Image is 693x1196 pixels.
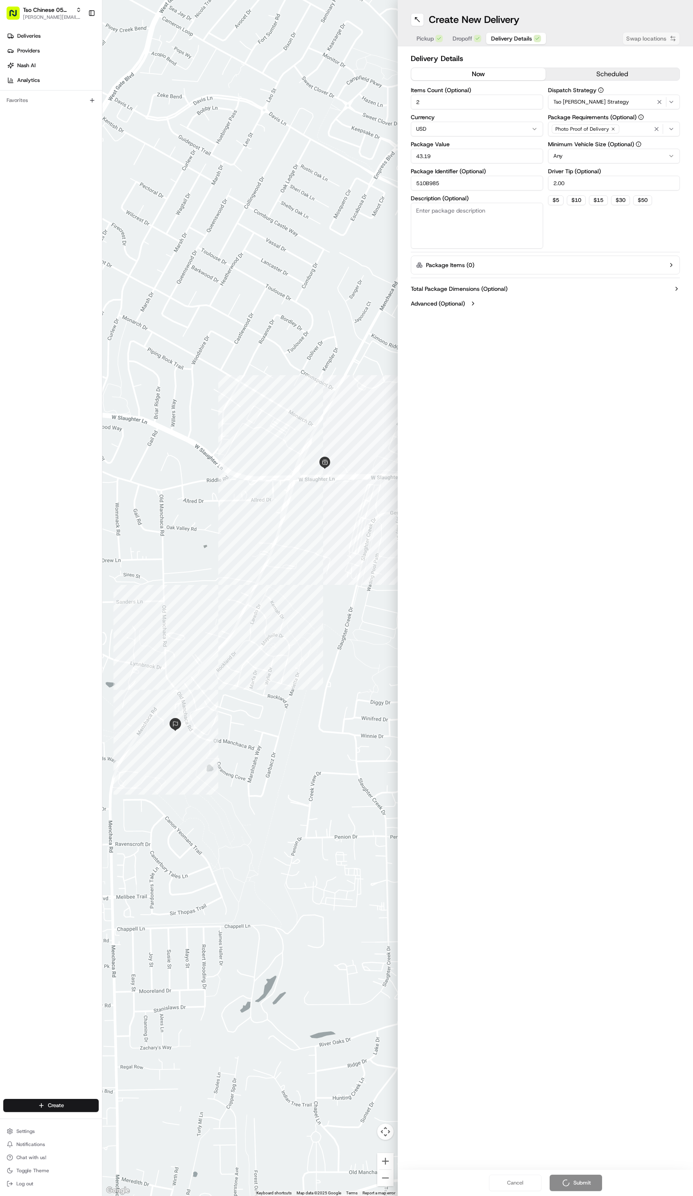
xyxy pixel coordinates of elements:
[8,8,25,25] img: Nash
[3,44,102,57] a: Providers
[3,3,85,23] button: Tso Chinese 05 [PERSON_NAME][PERSON_NAME][EMAIL_ADDRESS][DOMAIN_NAME]
[411,176,543,190] input: Enter package identifier
[636,141,641,147] button: Minimum Vehicle Size (Optional)
[5,116,66,130] a: 📗Knowledge Base
[48,1102,64,1109] span: Create
[411,168,543,174] label: Package Identifier (Optional)
[16,119,63,127] span: Knowledge Base
[548,195,564,205] button: $5
[411,299,465,308] label: Advanced (Optional)
[3,1152,99,1163] button: Chat with us!
[411,95,543,109] input: Enter number of items
[411,114,543,120] label: Currency
[411,285,680,293] button: Total Package Dimensions (Optional)
[429,13,519,26] h1: Create New Delivery
[548,168,680,174] label: Driver Tip (Optional)
[66,116,135,130] a: 💻API Documentation
[58,138,99,145] a: Powered byPylon
[297,1191,341,1195] span: Map data ©2025 Google
[16,1141,45,1148] span: Notifications
[491,34,532,43] span: Delivery Details
[362,1191,395,1195] a: Report a map error
[411,299,680,308] button: Advanced (Optional)
[548,87,680,93] label: Dispatch Strategy
[16,1128,35,1135] span: Settings
[411,87,543,93] label: Items Count (Optional)
[548,122,680,136] button: Photo Proof of Delivery
[453,34,472,43] span: Dropoff
[8,120,15,126] div: 📗
[77,119,131,127] span: API Documentation
[548,95,680,109] button: Tso [PERSON_NAME] Strategy
[256,1190,292,1196] button: Keyboard shortcuts
[139,81,149,91] button: Start new chat
[411,53,680,64] h2: Delivery Details
[411,256,680,274] button: Package Items (0)
[633,195,652,205] button: $50
[546,68,680,80] button: scheduled
[548,114,680,120] label: Package Requirements (Optional)
[16,1180,33,1187] span: Log out
[3,29,102,43] a: Deliveries
[3,74,102,87] a: Analytics
[411,141,543,147] label: Package Value
[28,86,104,93] div: We're available if you need us!
[23,14,82,20] button: [PERSON_NAME][EMAIL_ADDRESS][DOMAIN_NAME]
[16,1154,46,1161] span: Chat with us!
[69,120,76,126] div: 💻
[598,87,604,93] button: Dispatch Strategy
[3,1139,99,1150] button: Notifications
[3,94,99,107] div: Favorites
[567,195,586,205] button: $10
[104,1185,131,1196] a: Open this area in Google Maps (opens a new window)
[411,195,543,201] label: Description (Optional)
[377,1124,394,1140] button: Map camera controls
[377,1170,394,1186] button: Zoom out
[411,149,543,163] input: Enter package value
[17,47,40,54] span: Providers
[3,59,102,72] a: Nash AI
[411,285,507,293] label: Total Package Dimensions (Optional)
[417,34,434,43] span: Pickup
[104,1185,131,1196] img: Google
[3,1126,99,1137] button: Settings
[589,195,608,205] button: $15
[555,126,609,132] span: Photo Proof of Delivery
[17,77,40,84] span: Analytics
[411,68,546,80] button: now
[3,1178,99,1189] button: Log out
[3,1099,99,1112] button: Create
[426,261,474,269] label: Package Items ( 0 )
[21,53,135,61] input: Clear
[611,195,630,205] button: $30
[377,1153,394,1169] button: Zoom in
[638,114,644,120] button: Package Requirements (Optional)
[346,1191,358,1195] a: Terms (opens in new tab)
[548,141,680,147] label: Minimum Vehicle Size (Optional)
[17,62,36,69] span: Nash AI
[8,33,149,46] p: Welcome 👋
[82,139,99,145] span: Pylon
[3,1165,99,1176] button: Toggle Theme
[17,32,41,40] span: Deliveries
[553,98,629,106] span: Tso [PERSON_NAME] Strategy
[548,176,680,190] input: Enter driver tip amount
[16,1167,49,1174] span: Toggle Theme
[8,78,23,93] img: 1736555255976-a54dd68f-1ca7-489b-9aae-adbdc363a1c4
[28,78,134,86] div: Start new chat
[23,6,72,14] button: Tso Chinese 05 [PERSON_NAME]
